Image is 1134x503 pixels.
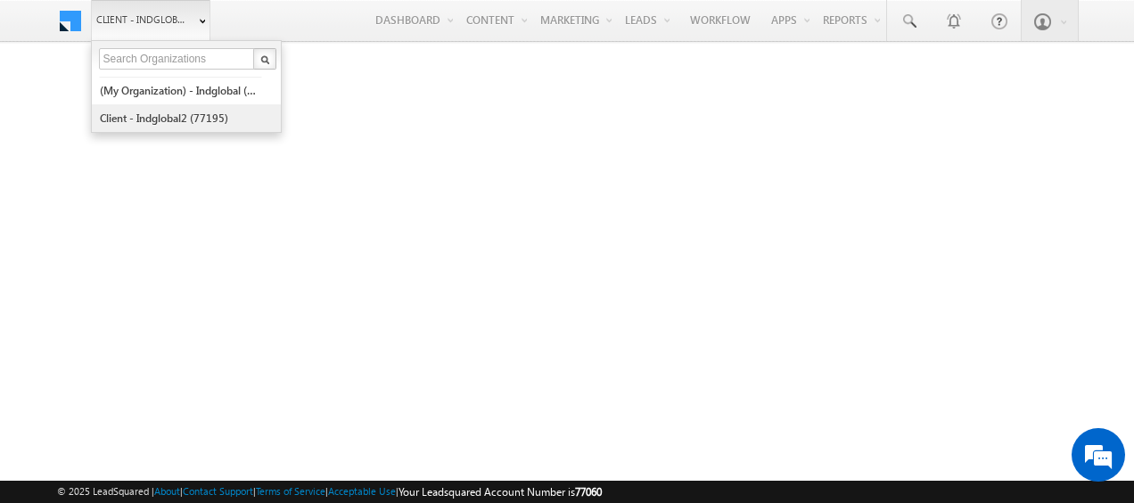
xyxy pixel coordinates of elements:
div: Leave a message [93,94,300,117]
a: Acceptable Use [328,485,396,497]
a: Terms of Service [256,485,325,497]
img: Search [260,55,269,64]
a: Client - indglobal2 (77195) [99,104,262,132]
div: Minimize live chat window [292,9,335,52]
input: Search Organizations [99,48,256,70]
span: 77060 [575,485,602,499]
a: (My Organization) - indglobal (48060) [99,77,262,104]
textarea: Type your message and click 'Submit' [23,165,325,371]
a: Contact Support [183,485,253,497]
span: © 2025 LeadSquared | | | | | [57,483,602,500]
span: Your Leadsquared Account Number is [399,485,602,499]
span: Client - indglobal1 (77060) [96,11,190,29]
img: d_60004797649_company_0_60004797649 [30,94,75,117]
a: About [154,485,180,497]
em: Submit [261,385,324,409]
